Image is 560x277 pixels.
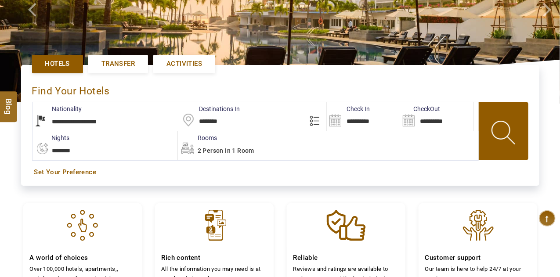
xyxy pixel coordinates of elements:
[293,254,399,262] h4: Reliable
[400,104,440,113] label: CheckOut
[166,59,202,68] span: Activities
[88,55,148,73] a: Transfer
[179,104,240,113] label: Destinations In
[101,59,135,68] span: Transfer
[45,59,70,68] span: Hotels
[32,133,70,142] label: nights
[32,55,83,73] a: Hotels
[425,254,531,262] h4: Customer support
[327,102,400,131] input: Search
[198,147,254,154] span: 2 Person in 1 Room
[178,133,217,142] label: Rooms
[33,104,82,113] label: Nationality
[162,254,267,262] h4: Rich content
[3,98,14,106] span: Blog
[327,104,370,113] label: Check In
[34,168,526,177] a: Set Your Preference
[30,254,135,262] h4: A world of choices
[400,102,473,131] input: Search
[153,55,215,73] a: Activities
[32,76,528,102] div: Find Your Hotels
